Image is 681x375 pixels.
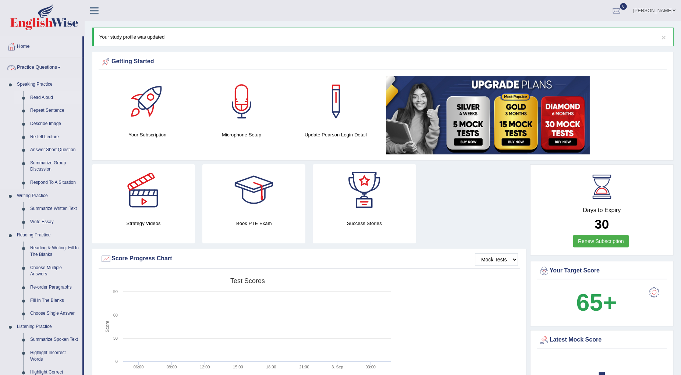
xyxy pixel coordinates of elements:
a: Writing Practice [14,189,82,203]
text: 09:00 [167,365,177,369]
a: Listening Practice [14,320,82,333]
a: Fill In The Blanks [27,294,82,307]
a: Highlight Incorrect Words [27,346,82,366]
a: Re-order Paragraphs [27,281,82,294]
text: 12:00 [200,365,210,369]
text: 30 [113,336,118,340]
h4: Microphone Setup [198,131,285,139]
text: 03:00 [365,365,376,369]
div: Your study profile was updated [92,28,674,46]
tspan: Score [105,321,110,332]
a: Reading & Writing: Fill In The Blanks [27,242,82,261]
h4: Strategy Videos [92,219,195,227]
div: Score Progress Chart [100,253,518,264]
h4: Your Subscription [104,131,191,139]
a: Choose Multiple Answers [27,261,82,281]
a: Reading Practice [14,229,82,242]
a: Repeat Sentence [27,104,82,117]
text: 18:00 [266,365,276,369]
img: small5.jpg [386,76,590,154]
a: Write Essay [27,215,82,229]
a: Summarize Spoken Text [27,333,82,346]
div: Latest Mock Score [539,335,665,346]
a: Respond To A Situation [27,176,82,189]
a: Home [0,36,82,55]
a: Practice Questions [0,57,82,76]
b: 65+ [576,289,617,316]
b: 30 [595,217,609,231]
a: Speaking Practice [14,78,82,91]
text: 0 [116,359,118,364]
h4: Days to Expiry [539,207,665,214]
div: Your Target Score [539,265,665,276]
text: 90 [113,289,118,294]
h4: Success Stories [313,219,416,227]
a: Summarize Written Text [27,202,82,215]
a: Answer Short Question [27,143,82,157]
text: 06:00 [134,365,144,369]
a: Choose Single Answer [27,307,82,320]
text: 21:00 [299,365,309,369]
h4: Update Pearson Login Detail [292,131,379,139]
tspan: Test scores [230,277,265,285]
a: Read Aloud [27,91,82,104]
text: 60 [113,313,118,317]
a: Re-tell Lecture [27,131,82,144]
a: Summarize Group Discussion [27,157,82,176]
a: Renew Subscription [573,235,629,247]
button: × [662,33,666,41]
a: Describe Image [27,117,82,131]
tspan: 3. Sep [331,365,343,369]
span: 0 [620,3,627,10]
text: 15:00 [233,365,243,369]
div: Getting Started [100,56,665,67]
h4: Book PTE Exam [202,219,305,227]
